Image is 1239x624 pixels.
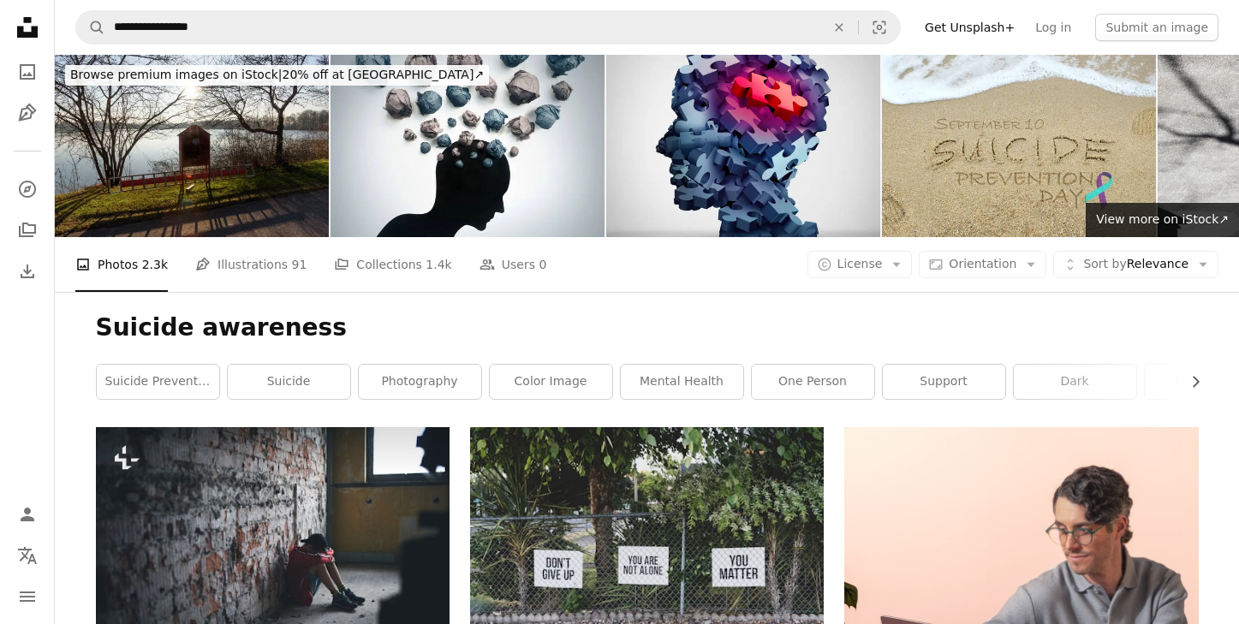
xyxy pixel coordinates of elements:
button: Menu [10,579,45,614]
a: Photos [10,55,45,89]
a: Illustrations 91 [195,237,307,292]
a: Illustrations [10,96,45,130]
button: Submit an image [1095,14,1218,41]
a: support [883,365,1005,399]
span: 1.4k [426,255,451,274]
a: suicide [228,365,350,399]
a: View more on iStock↗ [1086,203,1239,237]
a: Sad and disappointed teenagers boy sitting on chair indoors in abandoned building. [96,537,450,552]
span: Sort by [1083,257,1126,270]
img: Suicide Prevention Day Sept 10 [882,55,1156,237]
a: dark [1014,365,1136,399]
a: one person [752,365,874,399]
span: License [837,257,883,270]
button: Orientation [919,251,1046,278]
img: Rescue ladder on an iceless lake [55,55,329,237]
button: Clear [820,11,858,44]
h1: Suicide awareness [96,312,1199,343]
img: Psychiatric Patient [606,55,880,237]
form: Find visuals sitewide [75,10,901,45]
a: Get Unsplash+ [914,14,1025,41]
a: color image [490,365,612,399]
button: Language [10,538,45,573]
a: suicide prevention [97,365,219,399]
a: Download History [10,254,45,288]
a: don't give up. You are not alone, you matter signage on metal fence [470,537,824,552]
a: mental health [621,365,743,399]
span: Relevance [1083,256,1188,273]
span: Browse premium images on iStock | [70,68,282,81]
a: Explore [10,172,45,206]
a: Users 0 [480,237,547,292]
button: Sort byRelevance [1053,251,1218,278]
img: Anxiety, depression and negative emotion or brainstorming mind [331,55,605,237]
button: scroll list to the right [1180,365,1199,399]
button: Visual search [859,11,900,44]
button: License [807,251,913,278]
span: 91 [292,255,307,274]
a: Log in / Sign up [10,497,45,532]
a: Browse premium images on iStock|20% off at [GEOGRAPHIC_DATA]↗ [55,55,499,96]
a: photography [359,365,481,399]
button: Search Unsplash [76,11,105,44]
a: Collections 1.4k [334,237,451,292]
a: Log in [1025,14,1081,41]
span: 20% off at [GEOGRAPHIC_DATA] ↗ [70,68,484,81]
span: View more on iStock ↗ [1096,212,1229,226]
a: Collections [10,213,45,247]
span: Orientation [949,257,1016,270]
a: Home — Unsplash [10,10,45,48]
span: 0 [539,255,546,274]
